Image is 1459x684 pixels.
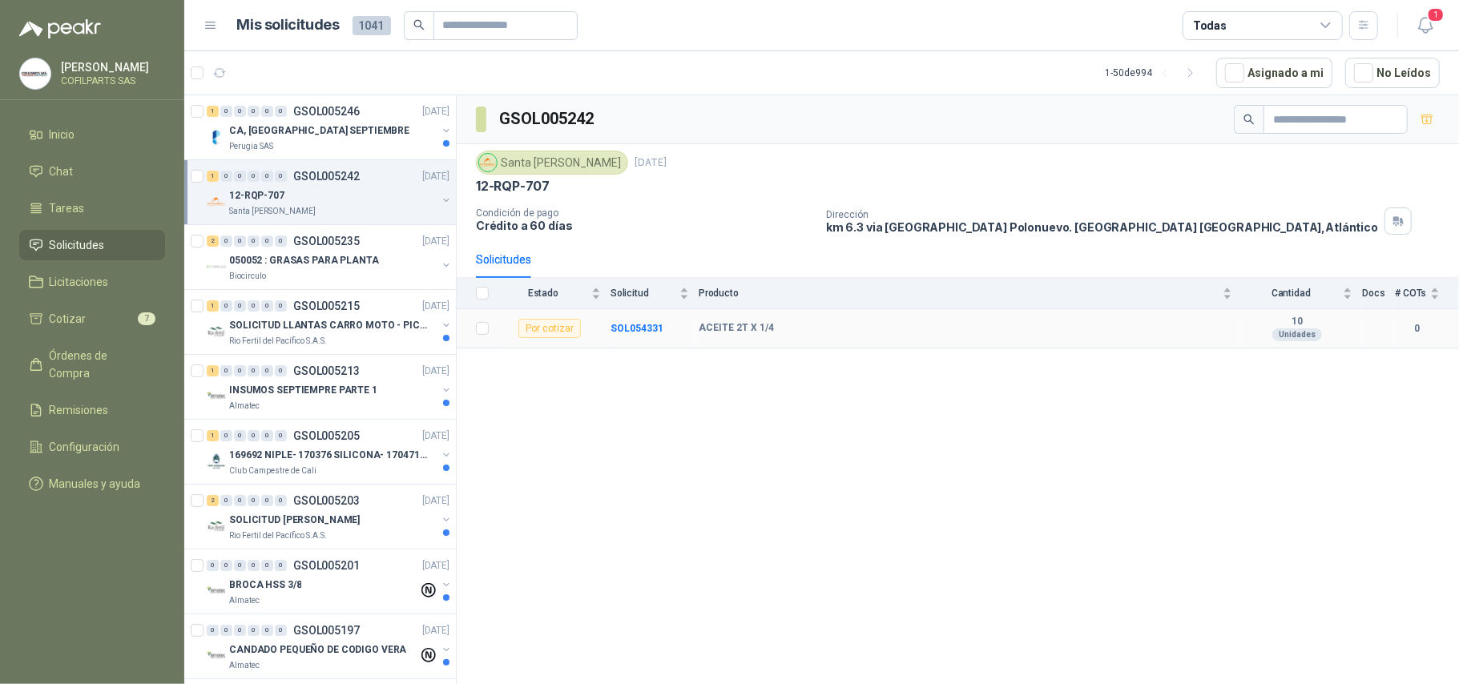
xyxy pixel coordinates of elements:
p: CANDADO PEQUEÑO DE CODIGO VERA [229,642,406,658]
div: 0 [248,365,260,376]
img: Company Logo [207,127,226,147]
img: Company Logo [207,581,226,601]
div: 1 [207,300,219,312]
p: Almatec [229,594,260,607]
p: Rio Fertil del Pacífico S.A.S. [229,529,327,542]
a: SOL054331 [611,323,663,334]
span: Producto [699,288,1219,299]
div: 0 [261,495,273,506]
span: Cotizar [50,310,87,328]
div: 1 - 50 de 994 [1105,60,1203,86]
div: 0 [275,560,287,571]
button: 1 [1411,11,1440,40]
div: 0 [220,235,232,247]
span: Licitaciones [50,273,109,291]
div: 0 [248,495,260,506]
b: 0 [1395,321,1440,336]
div: 0 [275,235,287,247]
button: No Leídos [1345,58,1440,88]
span: Inicio [50,126,75,143]
p: 169692 NIPLE- 170376 SILICONA- 170471 VALVULA REG [229,448,429,463]
span: Chat [50,163,74,180]
p: km 6.3 via [GEOGRAPHIC_DATA] Polonuevo. [GEOGRAPHIC_DATA] [GEOGRAPHIC_DATA] , Atlántico [826,220,1378,234]
div: 1 [207,106,219,117]
div: 0 [275,365,287,376]
h1: Mis solicitudes [237,14,340,37]
span: search [1243,114,1255,125]
p: [DATE] [422,364,449,379]
img: Company Logo [207,192,226,211]
a: 1 0 0 0 0 0 GSOL005205[DATE] Company Logo169692 NIPLE- 170376 SILICONA- 170471 VALVULA REGClub Ca... [207,426,453,477]
span: Remisiones [50,401,109,419]
div: 0 [275,106,287,117]
p: Perugia SAS [229,140,273,153]
p: Biocirculo [229,270,266,283]
div: 0 [248,300,260,312]
img: Logo peakr [19,19,101,38]
span: Órdenes de Compra [50,347,150,382]
img: Company Logo [207,322,226,341]
div: 1 [207,365,219,376]
div: 0 [261,235,273,247]
p: COFILPARTS SAS [61,76,161,86]
p: GSOL005203 [293,495,360,506]
h3: GSOL005242 [499,107,596,131]
div: 0 [261,560,273,571]
div: 0 [275,300,287,312]
div: 0 [261,365,273,376]
p: Dirección [826,209,1378,220]
div: 0 [234,560,246,571]
b: ACEITE 2T X 1/4 [699,322,774,335]
a: Licitaciones [19,267,165,297]
th: Solicitud [611,278,699,309]
span: 7 [138,312,155,325]
a: Chat [19,156,165,187]
p: [DATE] [422,234,449,249]
th: Estado [498,278,611,309]
p: Club Campestre de Cali [229,465,316,477]
p: Almatec [229,400,260,412]
p: Almatec [229,659,260,672]
p: GSOL005197 [293,625,360,636]
p: [DATE] [422,104,449,119]
div: 0 [248,560,260,571]
div: 0 [234,171,246,182]
p: GSOL005235 [293,235,360,247]
a: Remisiones [19,395,165,425]
div: 0 [261,625,273,636]
div: 0 [234,300,246,312]
a: 0 0 0 0 0 0 GSOL005197[DATE] Company LogoCANDADO PEQUEÑO DE CODIGO VERAAlmatec [207,621,453,672]
p: 12-RQP-707 [476,178,550,195]
div: 0 [207,625,219,636]
span: # COTs [1395,288,1427,299]
p: [DATE] [422,169,449,184]
span: Manuales y ayuda [50,475,141,493]
p: GSOL005246 [293,106,360,117]
p: Crédito a 60 días [476,219,813,232]
p: GSOL005213 [293,365,360,376]
div: 0 [275,430,287,441]
div: 0 [275,495,287,506]
p: [DATE] [422,558,449,573]
img: Company Logo [207,646,226,666]
p: [DATE] [422,299,449,314]
div: 0 [275,625,287,636]
div: 0 [261,430,273,441]
p: 050052 : GRASAS PARA PLANTA [229,253,379,268]
div: 0 [220,495,232,506]
p: SOLICITUD [PERSON_NAME] [229,513,360,528]
a: Solicitudes [19,230,165,260]
div: 1 [207,430,219,441]
p: [PERSON_NAME] [61,62,161,73]
img: Company Logo [20,58,50,89]
img: Company Logo [207,517,226,536]
p: [DATE] [635,155,667,171]
div: 0 [220,365,232,376]
p: GSOL005205 [293,430,360,441]
img: Company Logo [207,257,226,276]
a: Tareas [19,193,165,223]
div: 0 [220,106,232,117]
div: Solicitudes [476,251,531,268]
img: Company Logo [479,154,497,171]
p: INSUMOS SEPTIEMPRE PARTE 1 [229,383,377,398]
